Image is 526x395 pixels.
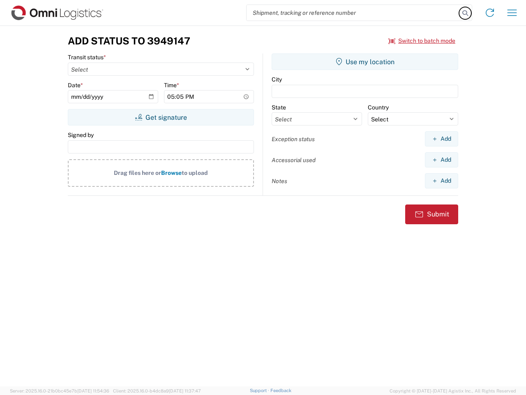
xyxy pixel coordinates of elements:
[272,104,286,111] label: State
[68,81,83,89] label: Date
[425,152,458,167] button: Add
[425,131,458,146] button: Add
[68,35,190,47] h3: Add Status to 3949147
[68,53,106,61] label: Transit status
[161,170,182,176] span: Browse
[247,5,459,21] input: Shipment, tracking or reference number
[272,177,287,185] label: Notes
[77,388,109,393] span: [DATE] 11:54:36
[68,131,94,139] label: Signed by
[272,76,282,83] label: City
[390,387,516,395] span: Copyright © [DATE]-[DATE] Agistix Inc., All Rights Reserved
[182,170,208,176] span: to upload
[250,388,270,393] a: Support
[10,388,109,393] span: Server: 2025.16.0-21b0bc45e7b
[270,388,291,393] a: Feedback
[68,109,254,125] button: Get signature
[272,53,458,70] button: Use my location
[405,204,458,224] button: Submit
[425,173,458,188] button: Add
[113,388,201,393] span: Client: 2025.16.0-b4dc8a9
[169,388,201,393] span: [DATE] 11:37:47
[388,34,455,48] button: Switch to batch mode
[272,156,316,164] label: Accessorial used
[164,81,179,89] label: Time
[368,104,389,111] label: Country
[272,135,315,143] label: Exception status
[114,170,161,176] span: Drag files here or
